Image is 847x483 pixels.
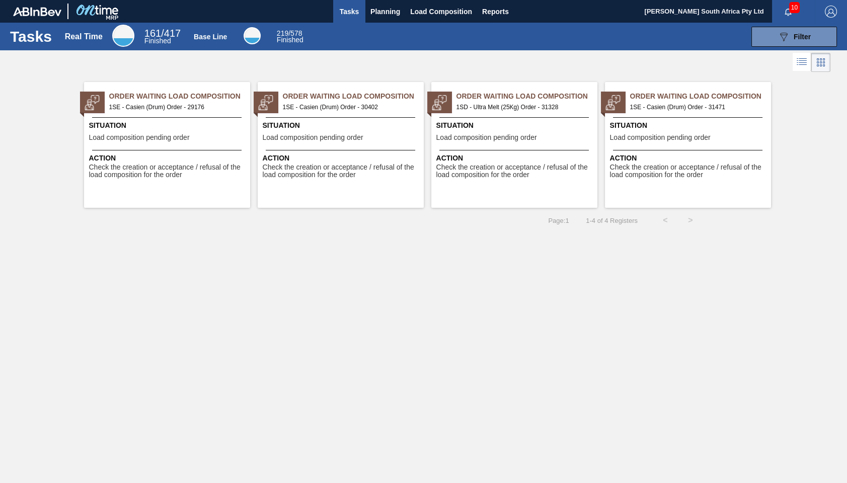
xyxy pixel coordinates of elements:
[456,102,589,113] span: 1SD - Ultra Melt (25Kg) Order - 31328
[610,134,711,141] span: Load composition pending order
[653,208,678,233] button: <
[85,95,100,110] img: status
[605,95,621,110] img: status
[10,31,52,42] h1: Tasks
[436,164,595,179] span: Check the creation or acceptance / refusal of the load composition for the order
[65,32,103,41] div: Real Time
[277,29,288,37] span: 219
[436,134,537,141] span: Load composition pending order
[109,102,242,113] span: 1SE - Casien (Drum) Order - 29176
[144,29,181,44] div: Real Time
[794,33,811,41] span: Filter
[89,153,248,164] span: Action
[789,2,800,13] span: 10
[432,95,447,110] img: status
[338,6,360,18] span: Tasks
[263,120,421,131] span: Situation
[811,53,830,72] div: Card Vision
[277,30,303,43] div: Base Line
[109,91,250,102] span: Order Waiting Load Composition
[194,33,227,41] div: Base Line
[630,91,771,102] span: Order Waiting Load Composition
[610,120,768,131] span: Situation
[630,102,763,113] span: 1SE - Casien (Drum) Order - 31471
[89,120,248,131] span: Situation
[678,208,703,233] button: >
[283,91,424,102] span: Order Waiting Load Composition
[13,7,61,16] img: TNhmsLtSVTkK8tSr43FrP2fwEKptu5GPRR3wAAAABJRU5ErkJggg==
[751,27,837,47] button: Filter
[610,153,768,164] span: Action
[263,164,421,179] span: Check the creation or acceptance / refusal of the load composition for the order
[584,217,638,224] span: 1 - 4 of 4 Registers
[263,153,421,164] span: Action
[456,91,597,102] span: Order Waiting Load Composition
[482,6,509,18] span: Reports
[772,5,804,19] button: Notifications
[436,120,595,131] span: Situation
[258,95,273,110] img: status
[548,217,569,224] span: Page : 1
[263,134,363,141] span: Load composition pending order
[825,6,837,18] img: Logout
[283,102,416,113] span: 1SE - Casien (Drum) Order - 30402
[244,27,261,44] div: Base Line
[410,6,472,18] span: Load Composition
[89,164,248,179] span: Check the creation or acceptance / refusal of the load composition for the order
[277,29,302,37] span: / 578
[144,28,161,39] span: 161
[436,153,595,164] span: Action
[89,134,190,141] span: Load composition pending order
[370,6,400,18] span: Planning
[144,37,171,45] span: Finished
[610,164,768,179] span: Check the creation or acceptance / refusal of the load composition for the order
[144,28,181,39] span: / 417
[793,53,811,72] div: List Vision
[112,25,134,47] div: Real Time
[277,36,303,44] span: Finished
